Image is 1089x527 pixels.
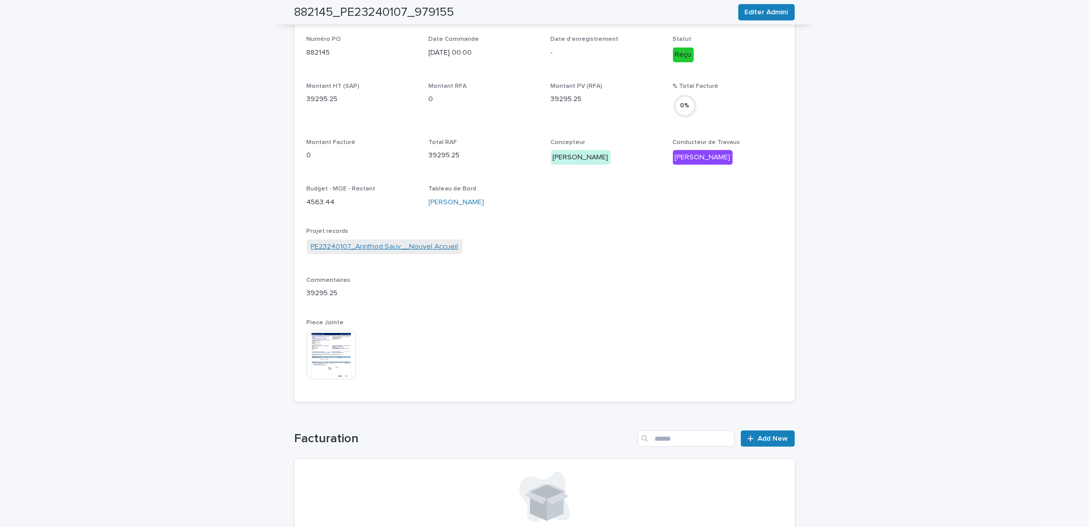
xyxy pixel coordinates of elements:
span: Numéro PO [307,36,342,42]
p: 39295.25 [307,288,783,299]
h2: 882145_PE23240107_979155 [295,5,454,20]
span: Add New [758,435,788,442]
span: Piece Jointe [307,320,344,326]
p: 39295.25 [307,94,417,105]
span: Projet records [307,228,349,234]
span: Montant PV (RFA) [551,83,603,89]
a: PE23240107_Arinthod:Sauv__Nouvel Accueil [311,242,458,252]
span: % Total Facturé [673,83,719,89]
span: Conducteur de Travaux [673,139,740,146]
span: Date Commande [429,36,479,42]
span: Budget - MOE - Restant [307,186,376,192]
div: Reçu [673,47,694,62]
span: Montant Facturé [307,139,356,146]
a: Add New [741,430,794,447]
p: 0 [429,94,539,105]
p: [DATE] 00:00 [429,47,539,58]
input: Search [638,430,735,447]
a: [PERSON_NAME] [429,197,485,208]
p: 0 [307,150,417,161]
p: 4563.44 [307,197,417,208]
span: Date d'enregistrement [551,36,619,42]
span: Statut [673,36,692,42]
span: Editer Admini [745,7,788,17]
span: Total RAF [429,139,457,146]
p: 882145 [307,47,417,58]
h1: Facturation [295,432,634,446]
div: [PERSON_NAME] [551,150,611,165]
p: 39295.25 [551,94,661,105]
span: Concepteur [551,139,586,146]
div: 0 % [673,101,697,112]
p: 39295.25 [429,150,539,161]
span: Commentaires [307,277,351,283]
div: [PERSON_NAME] [673,150,733,165]
button: Editer Admini [738,4,795,20]
span: Montant HT (SAP) [307,83,360,89]
p: - [551,47,661,58]
span: Tableau de Bord [429,186,477,192]
span: Montant RFA [429,83,467,89]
